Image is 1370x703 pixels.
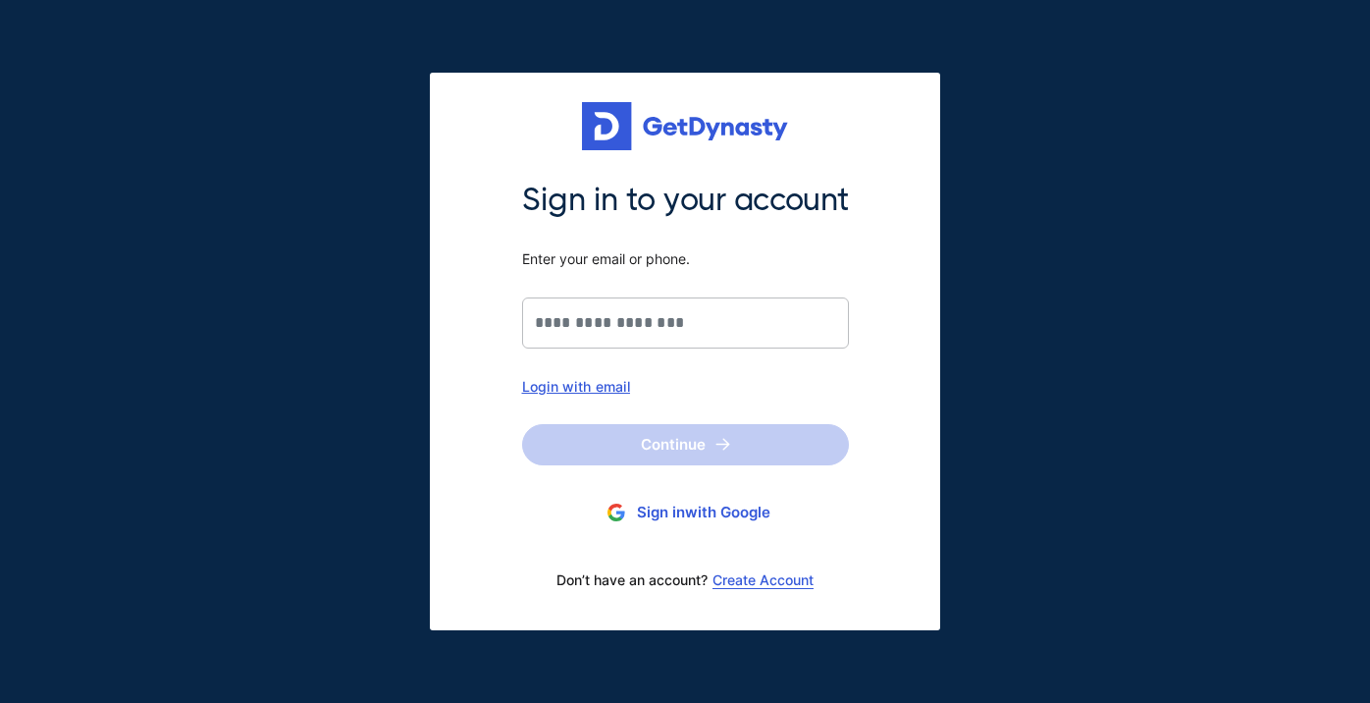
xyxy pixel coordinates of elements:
[522,560,849,601] div: Don’t have an account?
[522,180,849,221] span: Sign in to your account
[522,378,849,395] div: Login with email
[712,572,814,588] a: Create Account
[522,250,849,268] span: Enter your email or phone.
[522,495,849,531] button: Sign inwith Google
[582,102,788,151] img: Get started for free with Dynasty Trust Company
